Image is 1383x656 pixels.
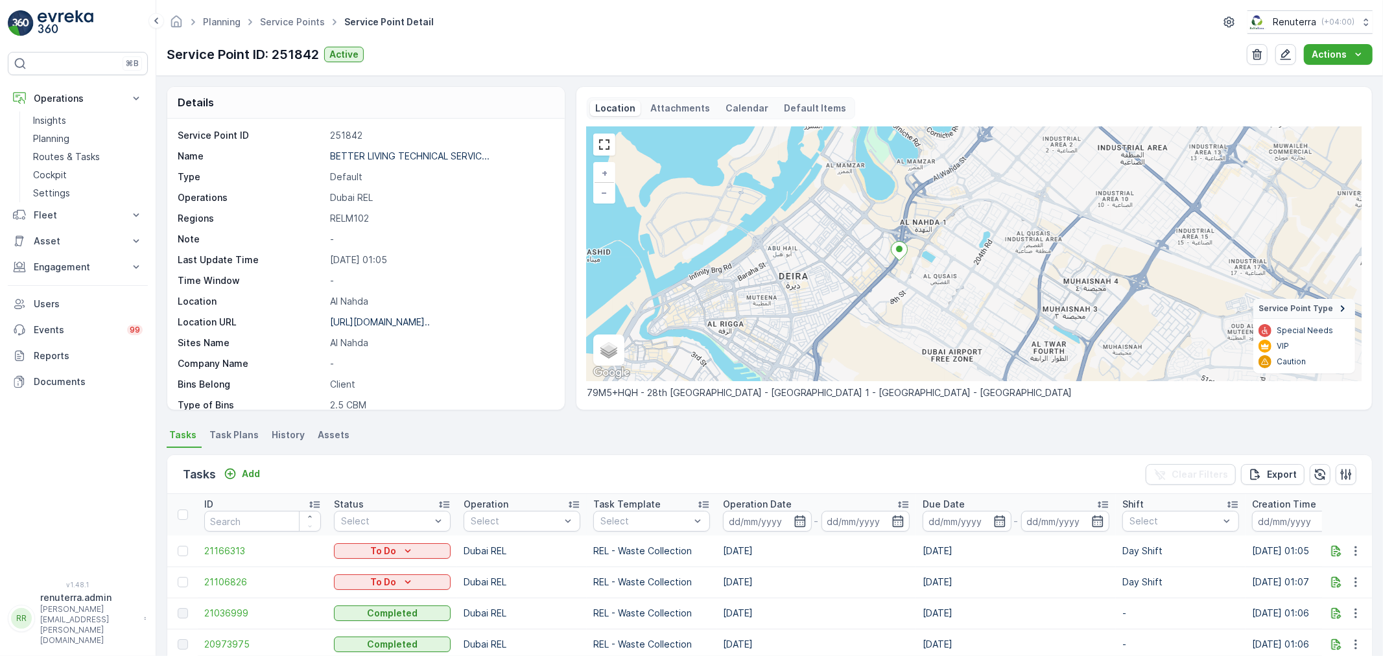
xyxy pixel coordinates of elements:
p: Last Update Time [178,253,325,266]
p: Al Nahda [330,295,551,308]
p: Actions [1312,48,1347,61]
a: Service Points [260,16,325,27]
span: + [602,167,608,178]
p: Settings [33,187,70,200]
p: Add [242,467,260,480]
span: History [272,428,305,441]
button: Actions [1304,44,1373,65]
summary: Service Point Type [1253,299,1355,319]
button: To Do [334,543,451,559]
p: Export [1267,468,1297,481]
td: [DATE] [916,598,1116,629]
img: Google [590,364,633,381]
td: Dubai REL [457,598,587,629]
td: REL - Waste Collection [587,535,716,567]
p: Reports [34,349,143,362]
a: Reports [8,343,148,369]
p: Client [330,378,551,391]
a: Settings [28,184,148,202]
p: - [330,357,551,370]
p: Company Name [178,357,325,370]
p: [DATE] 01:05 [330,253,551,266]
a: 21166313 [204,545,321,557]
p: To Do [370,545,396,557]
td: REL - Waste Collection [587,567,716,598]
p: Calendar [726,102,769,115]
p: Cockpit [33,169,67,182]
p: Select [1129,515,1219,528]
p: Asset [34,235,122,248]
a: Zoom In [595,163,614,183]
p: To Do [370,576,396,589]
span: − [601,187,608,198]
span: Assets [318,428,349,441]
p: Bins Belong [178,378,325,391]
div: Toggle Row Selected [178,546,188,556]
p: Type of Bins [178,399,325,412]
p: ⌘B [126,58,139,69]
a: Insights [28,111,148,130]
p: Renuterra [1273,16,1316,29]
img: Screenshot_2024-07-26_at_13.33.01.png [1247,15,1268,29]
p: - [330,274,551,287]
td: - [1116,598,1246,629]
a: 20973975 [204,638,321,651]
a: Homepage [169,19,183,30]
p: Time Window [178,274,325,287]
td: [DATE] [716,567,916,598]
p: RELM102 [330,212,551,225]
p: [PERSON_NAME][EMAIL_ADDRESS][PERSON_NAME][DOMAIN_NAME] [40,604,137,646]
p: Attachments [651,102,711,115]
p: Engagement [34,261,122,274]
p: Events [34,323,119,336]
div: Toggle Row Selected [178,608,188,618]
button: Fleet [8,202,148,228]
p: Select [341,515,431,528]
button: To Do [334,574,451,590]
p: Creation Time [1252,498,1316,511]
img: logo [8,10,34,36]
p: Routes & Tasks [33,150,100,163]
td: [DATE] [716,598,916,629]
button: Clear Filters [1146,464,1236,485]
p: ( +04:00 ) [1321,17,1354,27]
button: Completed [334,637,451,652]
span: Service Point Detail [342,16,436,29]
input: Search [204,511,321,532]
p: Operations [178,191,325,204]
p: Users [34,298,143,310]
p: Type [178,170,325,183]
p: Special Needs [1277,325,1333,336]
p: Name [178,150,325,163]
p: 79M5+HQH - 28th [GEOGRAPHIC_DATA] - [GEOGRAPHIC_DATA] 1 - [GEOGRAPHIC_DATA] - [GEOGRAPHIC_DATA] [587,386,1362,399]
td: Day Shift [1116,535,1246,567]
button: Completed [334,605,451,621]
p: Completed [367,638,418,651]
p: Caution [1277,357,1306,367]
p: Sites Name [178,336,325,349]
p: Status [334,498,364,511]
p: Tasks [183,465,216,484]
p: Active [329,48,359,61]
button: Export [1241,464,1305,485]
a: Documents [8,369,148,395]
a: Users [8,291,148,317]
p: Al Nahda [330,336,551,349]
img: logo_light-DOdMpM7g.png [38,10,93,36]
p: Service Point ID [178,129,325,142]
td: REL - Waste Collection [587,598,716,629]
a: Routes & Tasks [28,148,148,166]
span: Tasks [169,428,196,441]
p: Location URL [178,316,325,329]
p: Clear Filters [1172,468,1228,481]
p: - [814,513,819,529]
a: Planning [203,16,241,27]
p: Note [178,233,325,246]
button: Operations [8,86,148,111]
td: Dubai REL [457,535,587,567]
p: Task Template [593,498,661,511]
p: renuterra.admin [40,591,137,604]
button: Active [324,47,364,62]
a: 21106826 [204,576,321,589]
